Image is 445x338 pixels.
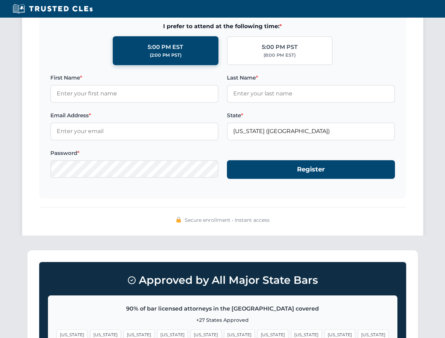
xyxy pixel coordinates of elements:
[176,217,181,223] img: 🔒
[50,22,395,31] span: I prefer to attend at the following time:
[150,52,181,59] div: (2:00 PM PST)
[50,85,218,102] input: Enter your first name
[262,43,298,52] div: 5:00 PM PST
[11,4,95,14] img: Trusted CLEs
[57,304,389,313] p: 90% of bar licensed attorneys in the [GEOGRAPHIC_DATA] covered
[57,316,389,324] p: +27 States Approved
[48,271,397,290] h3: Approved by All Major State Bars
[227,74,395,82] label: Last Name
[227,123,395,140] input: Florida (FL)
[227,160,395,179] button: Register
[227,85,395,102] input: Enter your last name
[185,216,270,224] span: Secure enrollment • Instant access
[148,43,183,52] div: 5:00 PM EST
[50,74,218,82] label: First Name
[227,111,395,120] label: State
[50,123,218,140] input: Enter your email
[50,149,218,157] label: Password
[264,52,296,59] div: (8:00 PM EST)
[50,111,218,120] label: Email Address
